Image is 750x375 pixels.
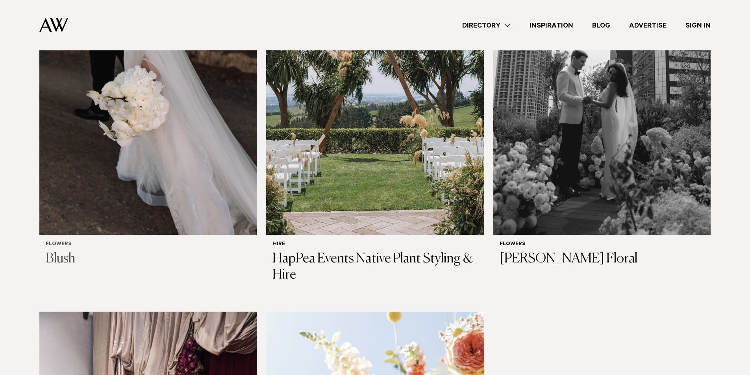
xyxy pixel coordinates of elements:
a: Advertise [620,20,676,31]
img: Auckland Weddings Logo [39,18,68,32]
a: Sign In [676,20,720,31]
h3: HapPea Events Native Plant Styling & Hire [272,251,477,283]
h3: Blush [46,251,250,267]
a: Blog [583,20,620,31]
a: Inspiration [520,20,583,31]
h6: Flowers [500,241,704,248]
h6: Flowers [46,241,250,248]
h3: [PERSON_NAME] Floral [500,251,704,267]
h6: Hire [272,241,477,248]
a: Directory [453,20,520,31]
